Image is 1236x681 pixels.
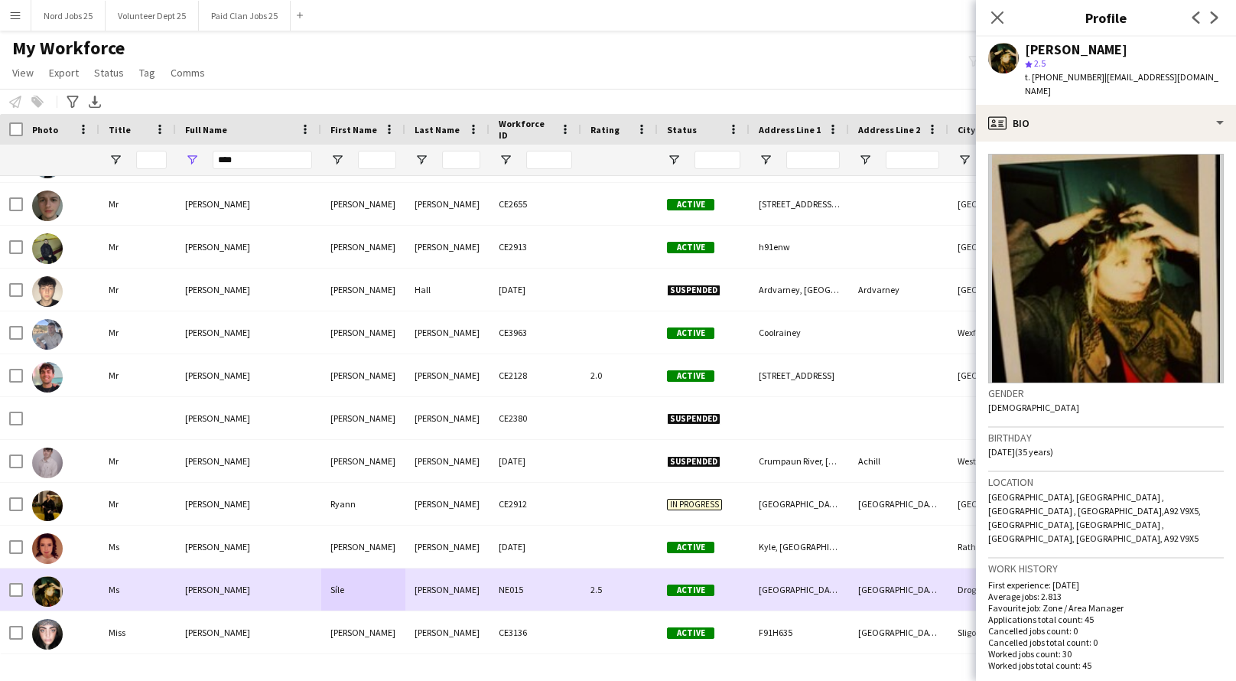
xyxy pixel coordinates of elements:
[858,124,920,135] span: Address Line 2
[490,526,581,568] div: [DATE]
[88,63,130,83] a: Status
[988,475,1224,489] h3: Location
[948,354,1040,396] div: [GEOGRAPHIC_DATA] 16
[405,354,490,396] div: [PERSON_NAME]
[976,105,1236,142] div: Bio
[32,533,63,564] img: Shauna Ryan
[32,276,63,307] img: Ryan Hall
[358,151,396,169] input: First Name Filter Input
[32,124,58,135] span: Photo
[667,413,720,425] span: Suspended
[321,269,405,311] div: [PERSON_NAME]
[750,440,849,482] div: Crumpaun River, [GEOGRAPHIC_DATA], [GEOGRAPHIC_DATA]
[667,285,720,296] span: Suspended
[99,483,176,525] div: Mr
[405,483,490,525] div: [PERSON_NAME]
[185,498,250,510] span: [PERSON_NAME]
[988,579,1224,591] p: First experience: [DATE]
[667,499,722,510] span: In progress
[136,151,167,169] input: Title Filter Input
[490,483,581,525] div: CE2912
[321,526,405,568] div: [PERSON_NAME]
[405,269,490,311] div: Hall
[99,611,176,653] div: Miss
[63,93,82,111] app-action-btn: Advanced filters
[32,576,63,607] img: Síle Ryan
[415,124,460,135] span: Last Name
[948,440,1040,482] div: Westport
[988,614,1224,625] p: Applications total count: 45
[490,354,581,396] div: CE2128
[499,153,512,167] button: Open Filter Menu
[759,153,772,167] button: Open Filter Menu
[12,37,125,60] span: My Workforce
[948,611,1040,653] div: Sligo
[667,153,681,167] button: Open Filter Menu
[49,66,79,80] span: Export
[786,151,840,169] input: Address Line 1 Filter Input
[499,118,554,141] span: Workforce ID
[988,562,1224,575] h3: Work history
[32,233,63,264] img: Ryan Conway
[750,611,849,653] div: F91H635
[321,354,405,396] div: [PERSON_NAME]
[405,226,490,268] div: [PERSON_NAME]
[185,198,250,210] span: [PERSON_NAME]
[31,1,106,31] button: Nord Jobs 25
[849,483,948,525] div: [GEOGRAPHIC_DATA] 13
[988,637,1224,648] p: Cancelled jobs total count: 0
[667,585,714,596] span: Active
[185,412,250,424] span: [PERSON_NAME]
[133,63,161,83] a: Tag
[106,1,199,31] button: Volunteer Dept 25
[988,154,1224,383] img: Crew avatar or photo
[490,440,581,482] div: [DATE]
[321,311,405,354] div: [PERSON_NAME]
[199,1,291,31] button: Paid Clan Jobs 25
[405,569,490,611] div: [PERSON_NAME]
[99,311,176,354] div: Mr
[750,526,849,568] div: Kyle, [GEOGRAPHIC_DATA], [GEOGRAPHIC_DATA]
[958,153,971,167] button: Open Filter Menu
[490,397,581,439] div: CE2380
[750,354,849,396] div: [STREET_ADDRESS]
[321,611,405,653] div: [PERSON_NAME]
[750,226,849,268] div: h91enw
[32,490,63,521] img: Ryann Godoy
[988,602,1224,614] p: Favourite job: Zone / Area Manager
[405,526,490,568] div: [PERSON_NAME]
[321,483,405,525] div: Ryann
[405,311,490,354] div: [PERSON_NAME]
[694,151,740,169] input: Status Filter Input
[139,66,155,80] span: Tag
[750,183,849,225] div: [STREET_ADDRESS][PERSON_NAME]
[185,541,250,552] span: [PERSON_NAME]
[330,153,344,167] button: Open Filter Menu
[490,226,581,268] div: CE2913
[490,569,581,611] div: NE015
[750,483,849,525] div: [GEOGRAPHIC_DATA]
[99,226,176,268] div: Mr
[185,627,250,638] span: [PERSON_NAME]
[185,327,250,338] span: [PERSON_NAME]
[849,269,948,311] div: Ardvarney
[490,183,581,225] div: CE2655
[321,569,405,611] div: Síle
[490,311,581,354] div: CE3963
[948,183,1040,225] div: [GEOGRAPHIC_DATA] 9
[750,569,849,611] div: [GEOGRAPHIC_DATA], [GEOGRAPHIC_DATA] , [GEOGRAPHIC_DATA] , [GEOGRAPHIC_DATA],A92 V9X5
[988,446,1053,458] span: [DATE] (35 years)
[185,455,250,467] span: [PERSON_NAME]
[849,569,948,611] div: [GEOGRAPHIC_DATA], [GEOGRAPHIC_DATA] , [GEOGRAPHIC_DATA]
[667,627,714,639] span: Active
[1025,71,1104,83] span: t. [PHONE_NUMBER]
[886,151,939,169] input: Address Line 2 Filter Input
[667,199,714,210] span: Active
[99,269,176,311] div: Mr
[750,311,849,354] div: Coolrainey
[164,63,211,83] a: Comms
[405,183,490,225] div: [PERSON_NAME]
[1025,71,1218,96] span: | [EMAIL_ADDRESS][DOMAIN_NAME]
[405,397,490,439] div: [PERSON_NAME]
[750,269,849,311] div: Ardvarney, [GEOGRAPHIC_DATA], [GEOGRAPHIC_DATA], [GEOGRAPHIC_DATA]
